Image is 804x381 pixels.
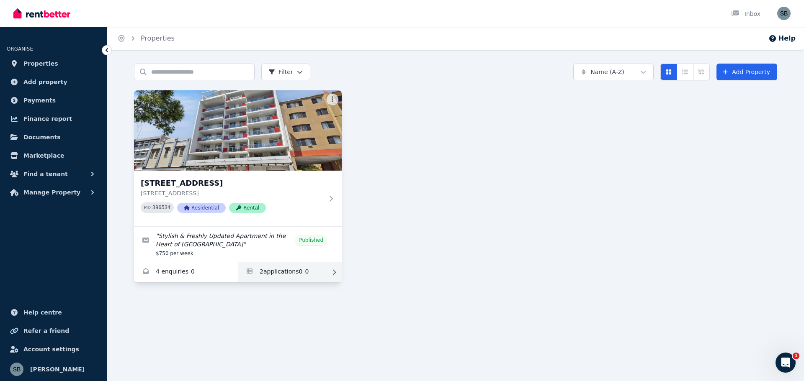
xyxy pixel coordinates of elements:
code: 396534 [152,205,170,211]
img: RentBetter [13,7,70,20]
a: Edit listing: Stylish & Freshly Updated Apartment in the Heart of West Perth [134,227,342,262]
a: Payments [7,92,100,109]
span: Refer a friend [23,326,69,336]
span: Add property [23,77,67,87]
a: Account settings [7,341,100,358]
button: Help [768,33,796,43]
span: Filter [268,68,293,76]
span: Finance report [23,114,72,124]
a: Marketplace [7,147,100,164]
a: Properties [141,34,175,42]
h3: [STREET_ADDRESS] [141,177,323,189]
a: Documents [7,129,100,146]
span: Residential [177,203,226,213]
span: [PERSON_NAME] [30,364,85,374]
span: 1 [793,353,799,359]
span: Payments [23,95,56,105]
button: Find a tenant [7,166,100,182]
button: Compact list view [677,64,693,80]
span: Properties [23,59,58,69]
a: Properties [7,55,100,72]
p: [STREET_ADDRESS] [141,189,323,197]
span: Rental [229,203,266,213]
span: Manage Property [23,187,80,197]
button: Card view [660,64,677,80]
span: Marketplace [23,151,64,161]
div: Inbox [731,10,760,18]
span: Find a tenant [23,169,68,179]
img: Sam Berrell [777,7,791,20]
span: Documents [23,132,61,142]
a: Help centre [7,304,100,321]
a: Add property [7,74,100,90]
a: Refer a friend [7,322,100,339]
a: Finance report [7,110,100,127]
button: More options [327,94,338,105]
a: 16/863-867 Wellington Street, West Perth[STREET_ADDRESS][STREET_ADDRESS]PID 396534ResidentialRental [134,90,342,226]
div: View options [660,64,710,80]
span: Account settings [23,344,79,354]
a: Applications for 16/863-867 Wellington Street, West Perth [238,262,342,282]
span: Help centre [23,307,62,317]
button: Filter [261,64,310,80]
img: Sam Berrell [10,363,23,376]
span: Name (A-Z) [590,68,624,76]
span: ORGANISE [7,46,33,52]
button: Manage Property [7,184,100,201]
small: PID [144,205,151,210]
iframe: Intercom live chat [776,353,796,373]
a: Add Property [716,64,777,80]
button: Expanded list view [693,64,710,80]
img: 16/863-867 Wellington Street, West Perth [134,90,342,171]
button: Name (A-Z) [573,64,654,80]
a: Enquiries for 16/863-867 Wellington Street, West Perth [134,262,238,282]
nav: Breadcrumb [107,27,185,50]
